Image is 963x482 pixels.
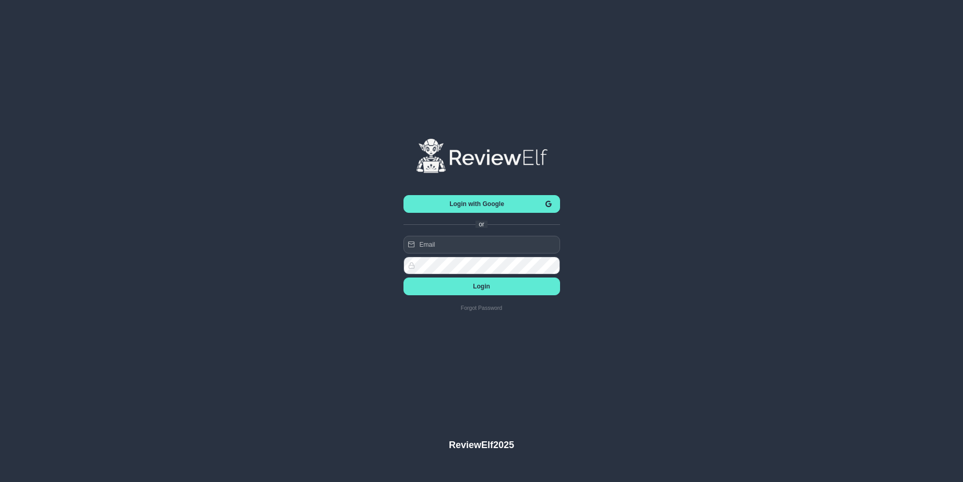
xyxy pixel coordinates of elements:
button: Login with Google [403,195,560,213]
img: logo [415,138,549,175]
h4: ReviewElf 2025 [449,439,514,451]
input: Email [403,236,560,254]
span: Login with Google [412,200,542,208]
a: Forgot Password [403,305,560,311]
span: or [479,221,484,228]
button: Login [403,278,560,295]
span: Login [412,283,552,290]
